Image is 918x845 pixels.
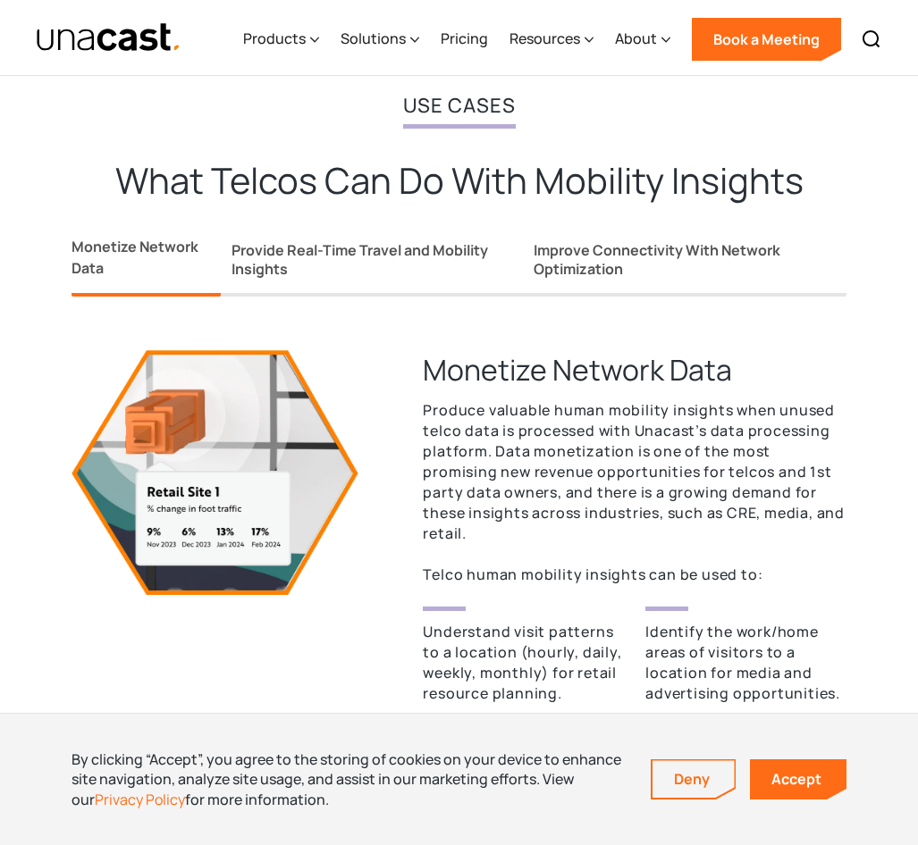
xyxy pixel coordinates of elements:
[615,3,670,76] div: About
[423,622,624,704] p: Understand visit patterns to a location (hourly, daily, weekly, monthly) for retail resource plan...
[861,29,882,50] img: Search icon
[510,3,594,76] div: Resources
[423,350,846,389] h3: Monetize Network Data
[95,790,185,809] a: Privacy Policy
[232,241,523,279] div: Provide Real-Time Travel and Mobility Insights
[72,236,221,279] div: Monetize Network Data
[341,3,419,76] div: Solutions
[36,22,181,54] a: home
[243,3,319,76] div: Products
[615,28,657,49] div: About
[72,350,366,595] img: 3d visualization of city tile with the retail site % change in foot traffic
[36,22,181,54] img: Unacast text logo
[423,400,846,585] p: Produce valuable human mobility insights when unused telco data is processed with Unacast’s data ...
[403,94,516,117] h2: Use Cases
[72,749,624,809] div: By clicking “Accept”, you agree to the storing of cookies on your device to enhance site navigati...
[441,3,488,76] a: Pricing
[750,759,846,799] a: Accept
[341,28,406,49] div: Solutions
[645,622,846,704] p: Identify the work/home areas of visitors to a location for media and advertising opportunities.
[510,28,580,49] div: Resources
[653,760,735,798] a: Deny
[534,241,846,279] div: Improve Connectivity With Network Optimization
[243,28,306,49] div: Products
[692,18,841,61] a: Book a Meeting
[115,157,804,204] h2: What Telcos Can Do With Mobility Insights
